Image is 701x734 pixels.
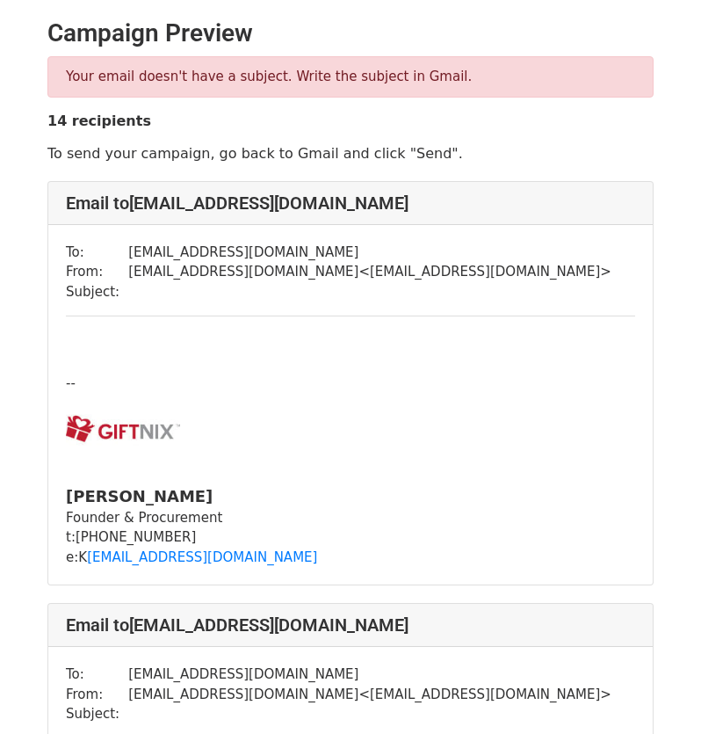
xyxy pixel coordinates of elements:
[66,548,635,568] div: e:K
[66,665,128,685] td: To:
[66,282,128,302] td: Subject:
[47,18,654,48] h2: Campaign Preview
[128,665,611,685] td: [EMAIL_ADDRESS][DOMAIN_NAME]
[87,549,317,565] a: [EMAIL_ADDRESS][DOMAIN_NAME]
[66,508,635,528] div: Founder & Procurement
[66,614,635,636] h4: Email to [EMAIL_ADDRESS][DOMAIN_NAME]
[66,193,635,214] h4: Email to [EMAIL_ADDRESS][DOMAIN_NAME]
[66,394,180,463] img: TdZJ_y4L_pzYzJL7mu0CyaVhIUpUAQ6noP2bPn_1iW8hIa3uO090Z70hLZATLzF9qmcrSy5upb7BdkK5CoGv3ihGhm92rUH_=...
[47,144,654,163] p: To send your campaign, go back to Gmail and click "Send".
[66,487,213,505] font: [PERSON_NAME]
[47,113,151,129] strong: 14 recipients
[66,262,128,282] td: From:
[66,527,635,548] div: t:[PHONE_NUMBER]
[66,243,128,263] td: To:
[66,704,128,724] td: Subject:
[66,375,76,391] span: --
[66,68,635,86] p: Your email doesn't have a subject. Write the subject in Gmail.
[66,685,128,705] td: From:
[128,243,611,263] td: [EMAIL_ADDRESS][DOMAIN_NAME]
[128,262,611,282] td: [EMAIL_ADDRESS][DOMAIN_NAME] < [EMAIL_ADDRESS][DOMAIN_NAME] >
[128,685,611,705] td: [EMAIL_ADDRESS][DOMAIN_NAME] < [EMAIL_ADDRESS][DOMAIN_NAME] >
